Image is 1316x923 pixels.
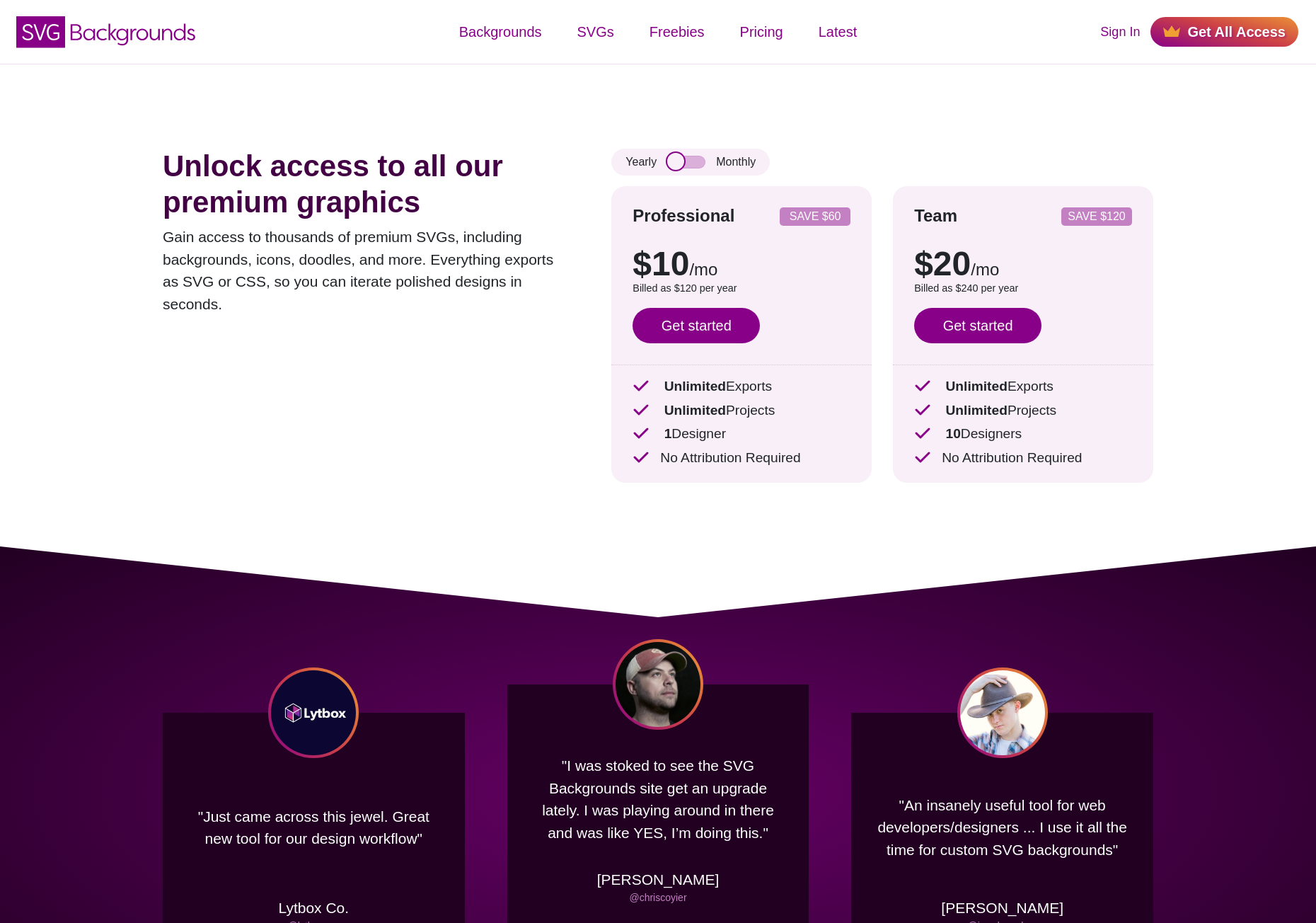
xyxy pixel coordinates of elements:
[560,11,632,53] a: SVGs
[664,379,726,394] strong: Unlimited
[1067,211,1126,222] p: SAVE $120
[945,379,1007,394] strong: Unlimited
[1100,23,1140,42] a: Sign In
[914,448,1132,469] p: No Attribution Required
[957,667,1048,758] img: Jarod Peachey headshot
[914,308,1041,343] a: Get started
[664,426,672,441] strong: 1
[1150,17,1298,47] a: Get All Access
[633,281,850,297] p: Billed as $120 per year
[633,448,850,469] p: No Attribution Required
[633,206,734,225] strong: Professional
[633,424,850,445] p: Designer
[163,149,569,220] h1: Unlock access to all our premium graphics
[914,247,1132,281] p: $20
[441,11,560,53] a: Backgrounds
[945,403,1007,418] strong: Unlimited
[722,11,801,53] a: Pricing
[945,426,960,441] strong: 10
[632,11,722,53] a: Freebies
[629,892,686,903] a: @chriscoyier
[611,149,770,176] div: Yearly Monthly
[279,897,350,919] p: Lytbox Co.
[633,401,850,421] p: Projects
[914,377,1132,397] p: Exports
[914,401,1132,421] p: Projects
[597,868,720,891] p: [PERSON_NAME]
[872,772,1132,883] p: "An insanely useful tool for web developers/designers ... I use it all the time for custom SVG ba...
[914,281,1132,297] p: Billed as $240 per year
[633,308,760,343] a: Get started
[184,772,444,883] p: "Just came across this jewel. Great new tool for our design workflow"
[785,211,845,222] p: SAVE $60
[613,639,703,730] img: Chris Coyier headshot
[971,260,999,279] span: /mo
[163,226,569,315] p: Gain access to thousands of premium SVGs, including backgrounds, icons, doodles, and more. Everyt...
[941,897,1063,919] p: [PERSON_NAME]
[633,247,850,281] p: $10
[664,403,726,418] strong: Unlimited
[633,377,850,397] p: Exports
[689,260,717,279] span: /mo
[914,206,957,225] strong: Team
[529,744,788,854] p: "I was stoked to see the SVG Backgrounds site get an upgrade lately. I was playing around in ther...
[914,424,1132,445] p: Designers
[801,11,875,53] a: Latest
[268,667,359,758] img: Lytbox Co logo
